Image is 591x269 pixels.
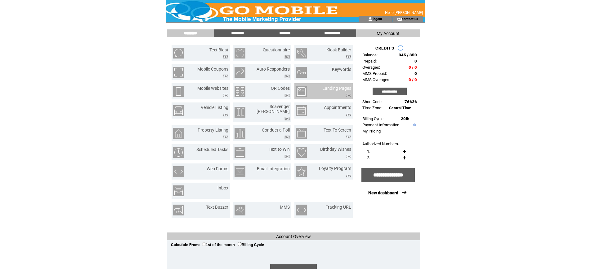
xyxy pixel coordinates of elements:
[322,86,351,91] a: Landing Pages
[402,17,418,21] a: contact us
[399,53,417,57] span: 345 / 350
[173,86,184,97] img: mobile-websites.png
[202,243,235,247] label: 1st of the month
[296,67,307,78] img: keywords.png
[173,67,184,78] img: mobile-coupons.png
[257,104,290,114] a: Scavenger [PERSON_NAME]
[414,71,417,76] span: 0
[196,147,228,152] a: Scheduled Tasks
[257,67,290,72] a: Auto Responders
[173,185,184,196] img: inbox.png
[197,86,228,91] a: Mobile Websites
[324,128,351,132] a: Text To Screen
[368,17,373,22] img: account_icon.gif
[296,105,307,116] img: appointments.png
[173,205,184,215] img: text-buzzer.png
[326,205,351,210] a: Tracking URL
[223,136,228,139] img: video.png
[414,59,417,63] span: 0
[332,67,351,72] a: Keywords
[197,67,228,72] a: Mobile Coupons
[262,128,290,132] a: Conduct a Poll
[280,205,290,210] a: MMS
[284,75,290,78] img: video.png
[296,166,307,177] img: loyalty-program.png
[401,116,409,121] span: 20th
[284,155,290,158] img: video.png
[362,123,399,127] a: Payment Information
[235,48,245,59] img: questionnaire.png
[296,128,307,139] img: text-to-screen.png
[346,174,351,177] img: video.png
[257,166,290,171] a: Email Integration
[223,113,228,116] img: video.png
[367,149,370,154] span: 1.
[271,86,290,91] a: QR Codes
[346,113,351,116] img: video.png
[377,31,400,36] span: My Account
[319,166,351,171] a: Loyalty Program
[235,147,245,158] img: text-to-win.png
[346,155,351,158] img: video.png
[235,205,245,215] img: mms.png
[367,155,370,160] span: 2.
[284,55,290,59] img: video.png
[362,65,380,70] span: Overages:
[362,116,384,121] span: Billing Cycle:
[223,94,228,97] img: video.png
[202,242,206,246] input: 1st of the month
[412,124,416,126] img: help.gif
[385,11,423,15] span: Hello [PERSON_NAME]
[296,205,307,215] img: tracking-url.png
[235,166,245,177] img: email-integration.png
[238,242,242,246] input: Billing Cycle
[235,86,245,97] img: qr-codes.png
[362,59,377,63] span: Prepaid:
[362,71,387,76] span: MMS Prepaid:
[173,128,184,139] img: property-listing.png
[397,17,402,22] img: contact_us_icon.gif
[362,106,382,110] span: Time Zone:
[405,99,417,104] span: 76626
[362,53,378,57] span: Balance:
[296,147,307,158] img: birthday-wishes.png
[173,147,184,158] img: scheduled-tasks.png
[173,166,184,177] img: web-forms.png
[362,129,381,133] a: My Pricing
[223,55,228,59] img: video.png
[346,55,351,59] img: video.png
[296,86,307,97] img: landing-pages.png
[173,105,184,116] img: vehicle-listing.png
[173,48,184,59] img: text-blast.png
[346,94,351,97] img: video.png
[223,75,228,78] img: video.png
[209,47,228,52] a: Text Blast
[217,185,228,190] a: Inbox
[409,77,417,82] span: 0 / 0
[171,242,200,247] span: Calculate From:
[362,77,390,82] span: MMS Overages:
[235,128,245,139] img: conduct-a-poll.png
[326,47,351,52] a: Kiosk Builder
[375,46,394,50] span: CREDITS
[362,141,399,146] span: Authorized Numbers:
[320,147,351,152] a: Birthday Wishes
[324,105,351,110] a: Appointments
[362,99,383,104] span: Short Code:
[238,243,264,247] label: Billing Cycle
[276,234,311,239] span: Account Overview
[235,107,245,118] img: scavenger-hunt.png
[206,205,228,210] a: Text Buzzer
[263,47,290,52] a: Questionnaire
[284,94,290,97] img: video.png
[284,117,290,120] img: video.png
[198,128,228,132] a: Property Listing
[207,166,228,171] a: Web Forms
[201,105,228,110] a: Vehicle Listing
[373,17,382,21] a: logout
[269,147,290,152] a: Text to Win
[409,65,417,70] span: 0 / 0
[235,67,245,78] img: auto-responders.png
[389,106,411,110] span: Central Time
[284,136,290,139] img: video.png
